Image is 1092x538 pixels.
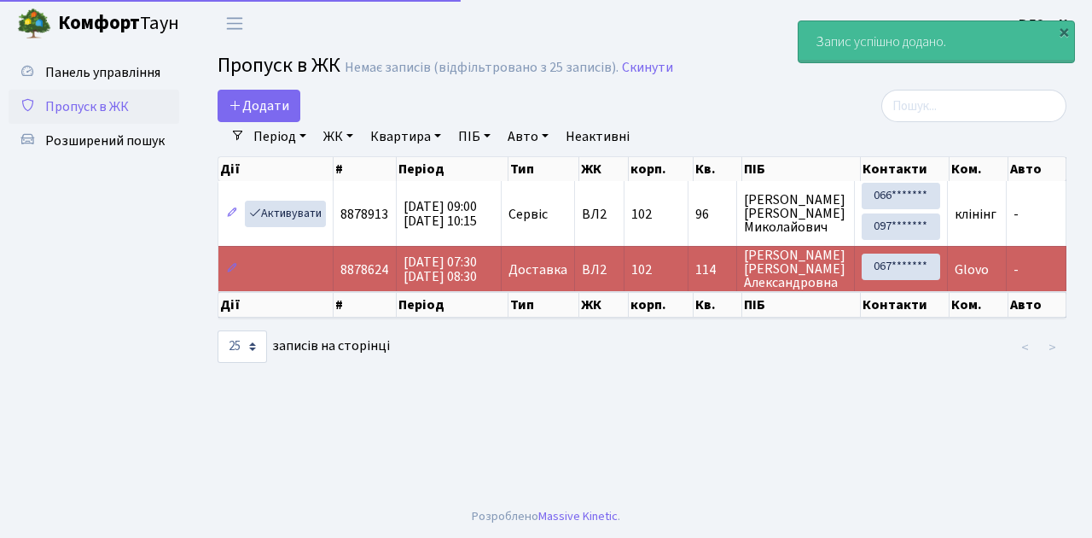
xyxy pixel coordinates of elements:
[694,292,742,318] th: Кв.
[799,21,1074,62] div: Запис успішно додано.
[472,507,620,526] div: Розроблено .
[340,205,388,224] span: 8878913
[340,260,388,279] span: 8878624
[451,122,497,151] a: ПІБ
[345,60,619,76] div: Немає записів (відфільтровано з 25 записів).
[397,157,508,181] th: Період
[861,157,950,181] th: Контакти
[363,122,448,151] a: Квартира
[508,263,567,277] span: Доставка
[1019,15,1072,33] b: ВЛ2 -. К.
[695,208,729,221] span: 96
[58,9,140,37] b: Комфорт
[579,157,629,181] th: ЖК
[622,60,673,76] a: Скинути
[245,201,326,227] a: Активувати
[955,205,996,224] span: клінінг
[1014,260,1019,279] span: -
[582,263,617,277] span: ВЛ2
[45,63,160,82] span: Панель управління
[218,330,267,363] select: записів на сторінці
[742,157,861,181] th: ПІБ
[45,97,129,116] span: Пропуск в ЖК
[17,7,51,41] img: logo.png
[9,90,179,124] a: Пропуск в ЖК
[218,330,390,363] label: записів на сторінці
[247,122,313,151] a: Період
[629,157,693,181] th: корп.
[950,292,1008,318] th: Ком.
[881,90,1066,122] input: Пошук...
[58,9,179,38] span: Таун
[404,253,477,286] span: [DATE] 07:30 [DATE] 08:30
[538,507,618,525] a: Massive Kinetic
[397,292,508,318] th: Період
[1055,23,1072,40] div: ×
[1014,205,1019,224] span: -
[501,122,555,151] a: Авто
[9,56,179,90] a: Панель управління
[744,193,847,234] span: [PERSON_NAME] [PERSON_NAME] Миколайович
[218,50,340,80] span: Пропуск в ЖК
[695,263,729,277] span: 114
[1019,14,1072,34] a: ВЛ2 -. К.
[218,157,334,181] th: Дії
[218,292,334,318] th: Дії
[744,249,847,289] span: [PERSON_NAME] [PERSON_NAME] Александровна
[742,292,861,318] th: ПІБ
[508,208,548,221] span: Сервіс
[229,96,289,115] span: Додати
[508,292,580,318] th: Тип
[579,292,629,318] th: ЖК
[334,292,397,318] th: #
[582,208,617,221] span: ВЛ2
[213,9,256,38] button: Переключити навігацію
[45,132,165,150] span: Розширений пошук
[1008,157,1066,181] th: Авто
[631,205,652,224] span: 102
[317,122,360,151] a: ЖК
[404,197,477,231] span: [DATE] 09:00 [DATE] 10:15
[694,157,742,181] th: Кв.
[955,260,989,279] span: Glovo
[559,122,636,151] a: Неактивні
[218,90,300,122] a: Додати
[1008,292,1066,318] th: Авто
[950,157,1008,181] th: Ком.
[629,292,693,318] th: корп.
[508,157,580,181] th: Тип
[631,260,652,279] span: 102
[9,124,179,158] a: Розширений пошук
[334,157,397,181] th: #
[861,292,950,318] th: Контакти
